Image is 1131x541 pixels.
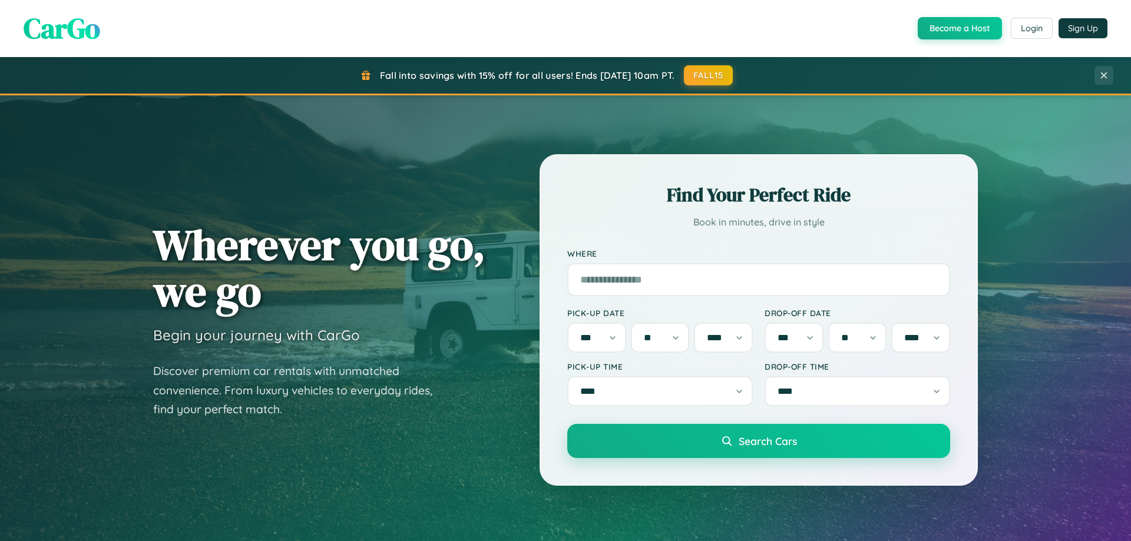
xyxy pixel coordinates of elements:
span: Search Cars [739,434,797,447]
button: Sign Up [1059,18,1107,38]
p: Discover premium car rentals with unmatched convenience. From luxury vehicles to everyday rides, ... [153,361,448,419]
h1: Wherever you go, we go [153,221,485,314]
label: Pick-up Date [567,308,753,318]
button: Become a Host [918,17,1002,39]
button: Login [1011,18,1053,39]
button: FALL15 [684,65,733,85]
label: Drop-off Date [765,308,950,318]
label: Where [567,248,950,258]
button: Search Cars [567,424,950,458]
label: Pick-up Time [567,361,753,371]
span: CarGo [24,9,100,48]
span: Fall into savings with 15% off for all users! Ends [DATE] 10am PT. [380,69,675,81]
p: Book in minutes, drive in style [567,214,950,231]
h2: Find Your Perfect Ride [567,182,950,208]
h3: Begin your journey with CarGo [153,326,360,344]
label: Drop-off Time [765,361,950,371]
